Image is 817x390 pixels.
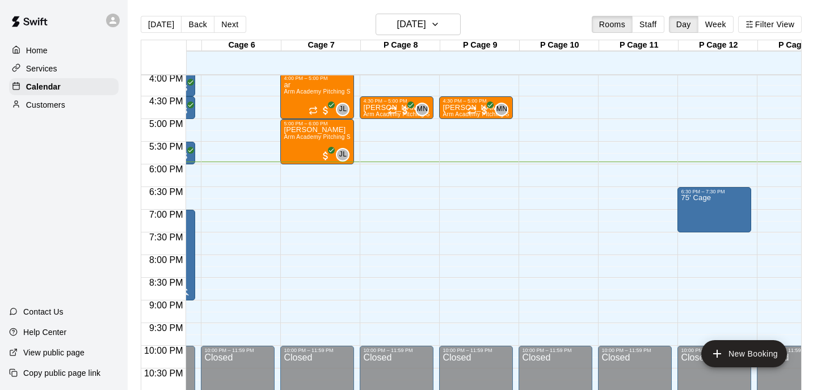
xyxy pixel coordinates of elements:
div: Johnnie Larossa [336,148,349,162]
div: 10:00 PM – 11:59 PM [443,347,509,353]
span: 7:30 PM [146,232,186,242]
div: P Cage 10 [520,40,599,51]
span: 5:00 PM [146,119,186,129]
div: 10:00 PM – 11:59 PM [601,347,668,353]
div: P Cage 11 [599,40,679,51]
button: Week [698,16,734,33]
span: Johnnie Larossa [340,148,349,162]
button: Staff [632,16,664,33]
a: Services [9,60,119,77]
div: 4:30 PM – 5:00 PM: Arm Academy Pitching Session 30 min - Pitching [360,96,433,119]
span: Recurring event [468,106,477,115]
div: P Cage 8 [361,40,440,51]
span: 9:00 PM [146,300,186,310]
div: 4:00 PM – 5:00 PM: ar [280,74,354,119]
button: Next [214,16,246,33]
div: 4:30 PM – 5:00 PM [363,98,430,104]
span: All customers have paid [179,150,191,162]
span: All customers have paid [179,82,191,94]
div: 10:00 PM – 11:59 PM [681,347,748,353]
div: Johnnie Larossa [336,103,349,116]
div: 4:30 PM – 5:00 PM: Arm Academy Pitching Session 30 min - Pitching [439,96,513,119]
button: Filter View [738,16,802,33]
div: P Cage 9 [440,40,520,51]
p: Customers [26,99,65,111]
div: 6:30 PM – 7:30 PM: 75' Cage [677,187,751,232]
a: Customers [9,96,119,113]
span: 5:30 PM [146,142,186,151]
p: Calendar [26,81,61,92]
p: Help Center [23,327,66,338]
span: 10:00 PM [141,346,186,355]
div: Max Nielsen [415,103,429,116]
span: All customers have paid [320,150,331,162]
div: 10:00 PM – 11:59 PM [284,347,351,353]
span: Recurring event [309,106,318,115]
span: 8:30 PM [146,278,186,287]
span: 4:00 PM [146,74,186,83]
span: Arm Academy Pitching Session 1 Hour - Pitching [284,88,415,95]
span: Arm Academy Pitching Session 30 min - Pitching [363,111,495,117]
span: 7:00 PM [146,210,186,219]
span: All customers have paid [399,105,411,116]
p: Home [26,45,48,56]
div: 4:00 PM – 5:00 PM [284,75,351,81]
div: 10:00 PM – 11:59 PM [522,347,589,353]
span: Max Nielsen [420,103,429,116]
div: 10:00 PM – 11:59 PM [363,347,430,353]
span: MN [417,104,428,115]
span: 4:30 PM [146,96,186,106]
span: 6:30 PM [146,187,186,197]
div: 5:00 PM – 6:00 PM: Arm Academy Pitching Session 1 Hour - Pitching [280,119,354,164]
span: 10:30 PM [141,368,186,378]
div: Max Nielsen [495,103,508,116]
div: 5:00 PM – 6:00 PM [284,121,351,126]
div: Cage 7 [281,40,361,51]
span: 8:00 PM [146,255,186,265]
button: Day [669,16,698,33]
div: P Cage 12 [679,40,758,51]
p: View public page [23,347,85,358]
button: [DATE] [376,14,461,35]
a: Home [9,42,119,59]
button: add [701,340,787,367]
button: [DATE] [141,16,182,33]
span: Johnnie Larossa [340,103,349,116]
button: Rooms [592,16,633,33]
div: 6:30 PM – 7:30 PM [681,189,748,194]
span: 9:30 PM [146,323,186,333]
h6: [DATE] [397,16,426,32]
span: JL [339,104,347,115]
span: Arm Academy Pitching Session 1 Hour - Pitching [284,134,415,140]
div: Cage 6 [202,40,281,51]
button: Back [181,16,214,33]
span: All customers have paid [320,105,331,116]
span: JL [339,149,347,160]
span: Max Nielsen [499,103,508,116]
a: Calendar [9,78,119,95]
div: 10:00 PM – 11:59 PM [204,347,271,353]
div: 4:30 PM – 5:00 PM [443,98,509,104]
span: All customers have paid [179,105,191,116]
p: Services [26,63,57,74]
span: Recurring event [388,106,397,115]
p: Contact Us [23,306,64,317]
span: MN [496,104,507,115]
p: Copy public page link [23,367,100,379]
span: Arm Academy Pitching Session 30 min - Pitching [443,111,574,117]
span: All customers have paid [479,105,490,116]
span: 6:00 PM [146,164,186,174]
